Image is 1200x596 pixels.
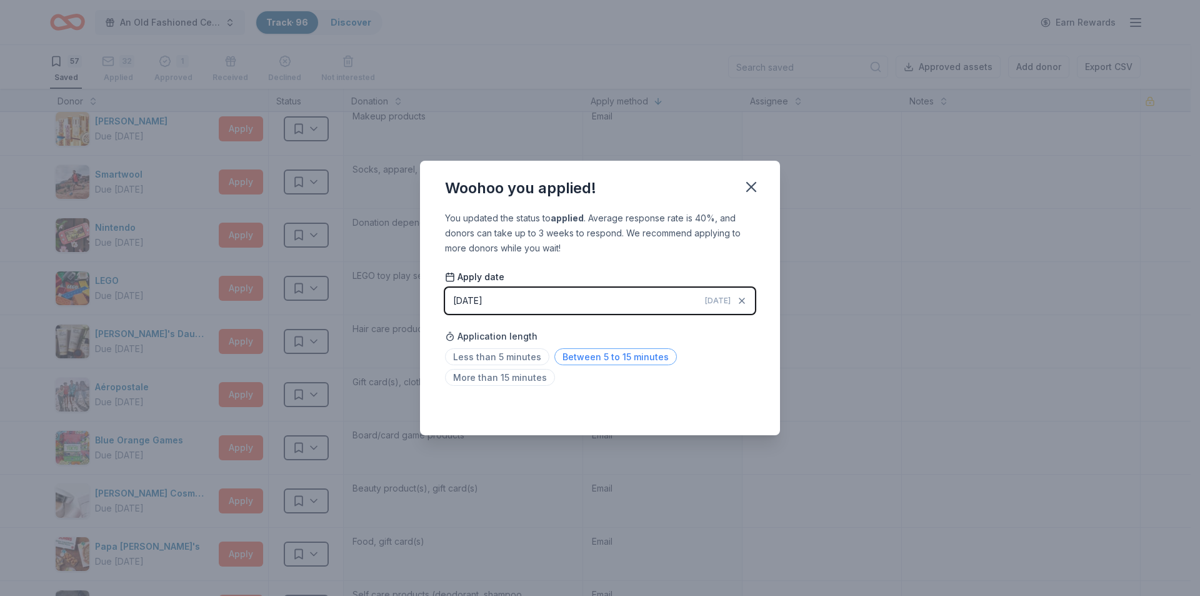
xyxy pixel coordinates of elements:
span: Apply date [445,271,504,283]
span: Application length [445,329,537,344]
span: Between 5 to 15 minutes [554,348,677,365]
span: More than 15 minutes [445,369,555,386]
div: You updated the status to . Average response rate is 40%, and donors can take up to 3 weeks to re... [445,211,755,256]
span: Less than 5 minutes [445,348,549,365]
div: Woohoo you applied! [445,178,596,198]
span: [DATE] [705,296,731,306]
div: [DATE] [453,293,482,308]
b: applied [551,213,584,223]
button: [DATE][DATE] [445,288,755,314]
